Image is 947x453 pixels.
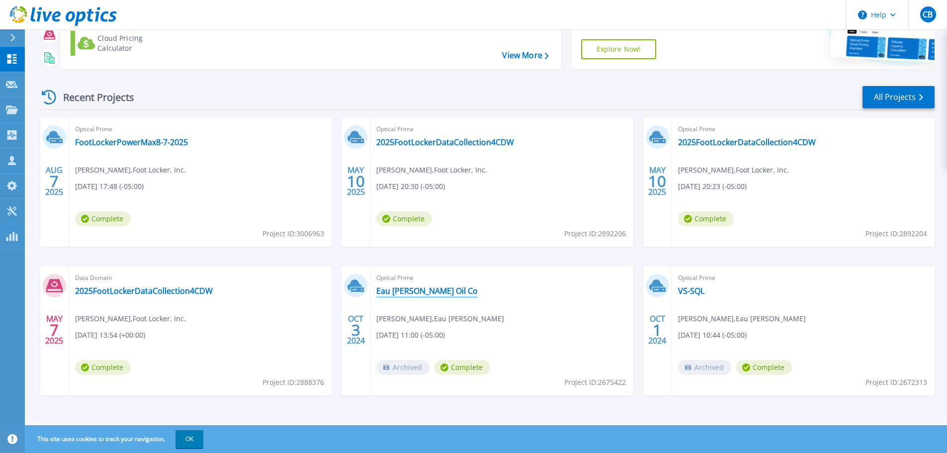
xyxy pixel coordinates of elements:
span: [DATE] 13:54 (+00:00) [75,330,145,341]
a: Eau [PERSON_NAME] Oil Co [376,286,478,296]
span: CB [923,10,933,18]
a: 2025FootLockerDataCollection4CDW [678,137,816,147]
span: 10 [648,177,666,185]
span: [PERSON_NAME] , Foot Locker, Inc. [75,165,186,176]
a: FootLockerPowerMax8-7-2025 [75,137,188,147]
a: Cloud Pricing Calculator [71,31,181,56]
a: 2025FootLockerDataCollection4CDW [75,286,213,296]
span: Project ID: 2675422 [564,377,626,388]
span: 7 [50,326,59,334]
div: MAY 2025 [648,163,667,199]
span: [DATE] 17:48 (-05:00) [75,181,144,192]
span: 3 [351,326,360,334]
span: Project ID: 2892204 [865,228,927,239]
span: [DATE] 20:30 (-05:00) [376,181,445,192]
span: Optical Prime [376,124,627,135]
span: Complete [75,360,131,375]
span: This site uses cookies to track your navigation. [27,430,203,448]
span: Complete [434,360,490,375]
span: [DATE] 20:23 (-05:00) [678,181,747,192]
span: Project ID: 3006963 [262,228,324,239]
span: [PERSON_NAME] , Eau [PERSON_NAME] [678,313,806,324]
div: Cloud Pricing Calculator [97,33,177,53]
span: 1 [653,326,662,334]
div: MAY 2025 [346,163,365,199]
span: [DATE] 11:00 (-05:00) [376,330,445,341]
span: Complete [736,360,792,375]
div: Recent Projects [38,85,148,109]
span: 10 [347,177,365,185]
span: Optical Prime [678,124,929,135]
span: [DATE] 10:44 (-05:00) [678,330,747,341]
span: [PERSON_NAME] , Foot Locker, Inc. [678,165,789,176]
span: Archived [376,360,430,375]
span: Complete [678,211,734,226]
span: Complete [75,211,131,226]
a: All Projects [862,86,935,108]
div: OCT 2024 [346,312,365,348]
a: Explore Now! [581,39,657,59]
span: 7 [50,177,59,185]
span: Optical Prime [75,124,326,135]
span: Project ID: 2892206 [564,228,626,239]
span: [PERSON_NAME] , Foot Locker, Inc. [75,313,186,324]
div: MAY 2025 [45,312,64,348]
span: Project ID: 2888376 [262,377,324,388]
span: Optical Prime [376,272,627,283]
div: AUG 2025 [45,163,64,199]
a: 2025FootLockerDataCollection4CDW [376,137,514,147]
a: VS-SQL [678,286,704,296]
span: Project ID: 2672313 [865,377,927,388]
span: Complete [376,211,432,226]
button: OK [175,430,203,448]
span: [PERSON_NAME] , Foot Locker, Inc. [376,165,487,176]
span: Archived [678,360,731,375]
span: Optical Prime [678,272,929,283]
div: OCT 2024 [648,312,667,348]
a: View More [502,51,548,60]
span: Data Domain [75,272,326,283]
span: [PERSON_NAME] , Eau [PERSON_NAME] [376,313,504,324]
